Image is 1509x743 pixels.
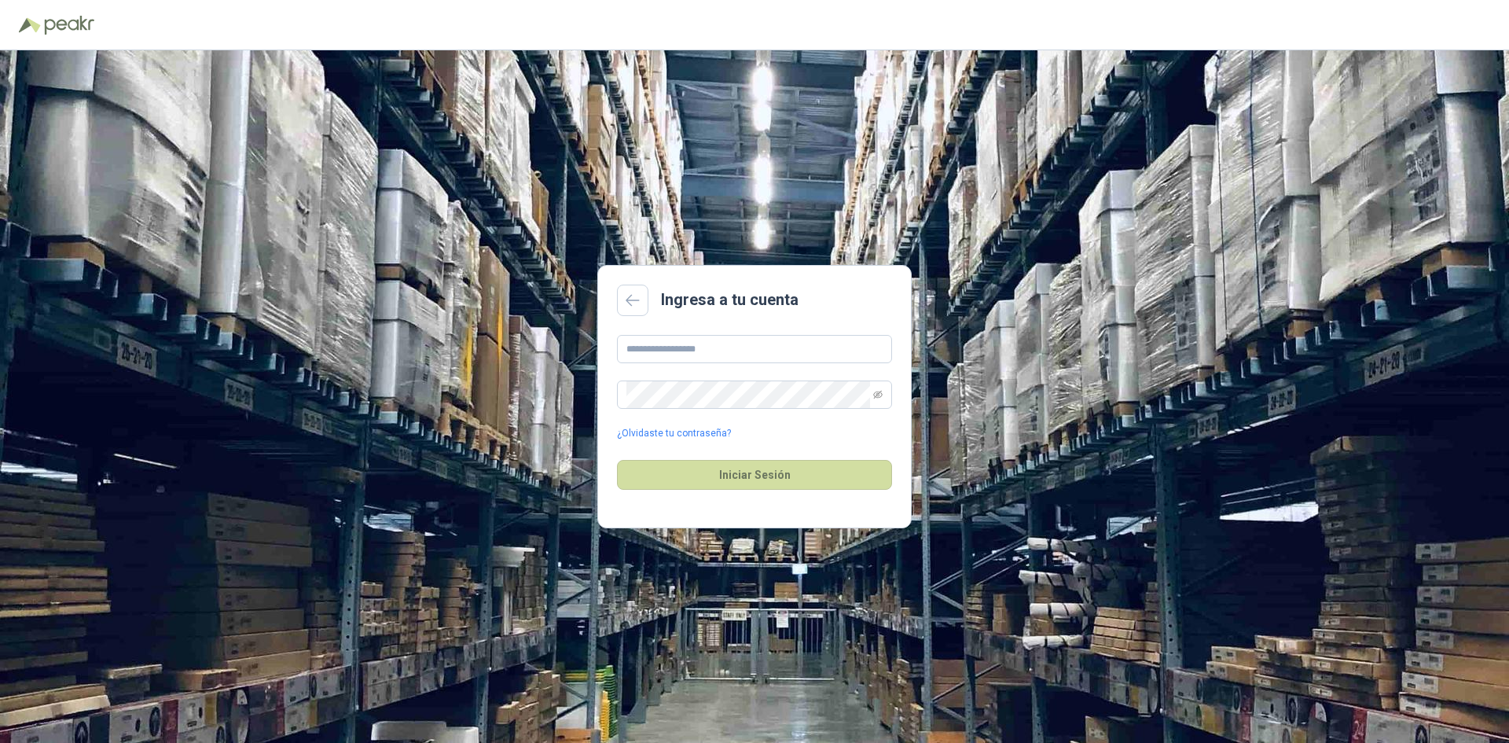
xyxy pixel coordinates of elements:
a: ¿Olvidaste tu contraseña? [617,426,731,441]
h2: Ingresa a tu cuenta [661,288,799,312]
img: Peakr [44,16,94,35]
span: eye-invisible [873,390,883,399]
img: Logo [19,17,41,33]
button: Iniciar Sesión [617,460,892,490]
